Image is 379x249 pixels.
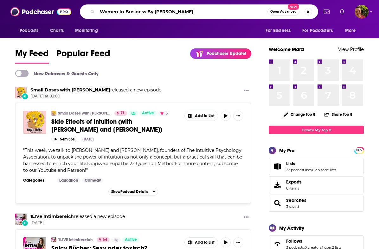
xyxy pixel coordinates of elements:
img: Small Doses with Amanda Seales [15,87,27,98]
button: 54m 35s [51,136,77,142]
a: My Feed [15,48,49,64]
button: open menu [71,25,106,37]
span: Active [142,110,154,116]
button: Share Top 8 [324,108,353,121]
span: Open Advanced [270,10,297,13]
span: Add to List [195,114,215,118]
span: Active [125,237,137,243]
a: Education [57,178,80,183]
span: 64 [103,237,107,243]
a: Small Doses with [PERSON_NAME] [58,111,110,116]
div: Search podcasts, credits, & more... [80,4,318,19]
button: Show More Button [233,237,243,247]
a: Follows [271,240,284,248]
a: Welcome Marz! [269,46,305,52]
img: User Profile [355,5,369,19]
button: open menu [261,25,299,37]
a: 3 saved [286,204,299,209]
span: Searches [269,195,364,212]
span: Lists [286,161,295,166]
span: Monitoring [75,26,98,35]
div: My Pro [279,147,295,153]
span: Lists [269,158,364,175]
input: Search podcasts, credits, & more... [97,7,267,17]
a: Searches [286,197,306,203]
h3: released a new episode [30,214,125,220]
a: Exports [269,176,364,193]
a: Lists [286,161,336,166]
button: ShowPodcast Details [108,188,158,196]
button: Open AdvancedNew [267,8,299,16]
span: My Feed [15,48,49,63]
button: Show More Button [241,214,251,221]
a: Small Doses with Amanda Seales [30,87,110,93]
span: " " [23,147,242,173]
a: 1LIVE Intimbereich [58,237,93,242]
button: Change Top 8 [280,110,319,118]
a: New Releases & Guests Only [15,70,99,77]
h3: Categories [23,178,52,183]
a: Charts [46,25,67,37]
span: Podcasts [20,26,38,35]
button: 5 [158,111,170,116]
a: Show notifications dropdown [321,6,332,17]
span: This week, we talk to [PERSON_NAME] and [PERSON_NAME], founders of The Intuitive Psychology Assoc... [23,147,242,173]
img: 1LIVE Intimbereich [15,214,27,225]
a: View Profile [338,46,364,52]
a: Active [122,237,139,242]
a: Follows [286,238,341,244]
span: Add to List [195,240,215,245]
span: , [312,168,312,172]
img: Podchaser - Follow, Share and Rate Podcasts [10,6,71,18]
span: New [288,4,299,10]
span: 8 items [286,186,302,190]
button: Show More Button [241,87,251,95]
div: [DATE] [82,137,93,141]
a: Lists [271,162,284,171]
button: open menu [341,25,364,37]
span: 71 [120,110,125,116]
a: 64 [97,237,110,242]
a: Show notifications dropdown [337,6,347,17]
button: Show More Button [233,111,243,121]
img: 1LIVE Intimbereich [51,237,56,242]
a: Create My Top 8 [269,126,364,134]
span: Show Podcast Details [111,190,148,194]
a: 0 episode lists [312,168,336,172]
span: More [345,26,356,35]
span: [DATE] [30,220,125,226]
span: Exports [286,179,302,185]
p: Podchaser Update! [207,51,246,56]
a: Searches [271,199,284,208]
a: Popular Feed [56,48,110,64]
a: 1LIVE Intimbereich [30,214,74,219]
a: 71 [114,111,127,116]
span: Logged in as Marz [355,5,369,19]
h3: released a new episode [30,87,161,93]
button: open menu [15,25,47,37]
div: New Episode [22,220,29,227]
span: For Podcasters [302,26,333,35]
img: Small Doses with Amanda Seales [51,111,56,116]
img: Side Effects of Intuition (with Sarah Gregg and Jill Ritchie) [23,111,46,134]
span: Follows [286,238,302,244]
button: Show profile menu [355,5,369,19]
a: Comedy [82,178,103,183]
a: Side Effects of Intuition (with [PERSON_NAME] and [PERSON_NAME]) [51,118,180,134]
span: [DATE] at 03:00 [30,94,161,99]
a: 22 podcast lists [286,168,312,172]
button: Show More Button [185,238,218,247]
span: Popular Feed [56,48,110,63]
span: Charts [50,26,64,35]
div: New Episode [22,93,29,100]
span: For Business [266,26,291,35]
button: Show More Button [185,111,218,121]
